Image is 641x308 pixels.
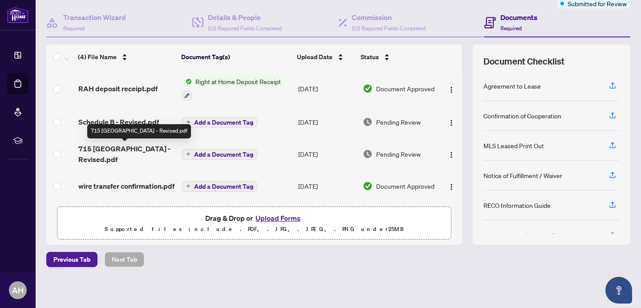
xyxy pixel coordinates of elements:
span: Pending Review [376,149,421,159]
span: Pending Review [376,117,421,127]
span: Required [63,25,85,32]
button: Logo [444,179,458,193]
p: Supported files include .PDF, .JPG, .JPEG, .PNG under 25 MB [63,224,446,235]
span: Right at Home Deposit Receipt [192,77,284,86]
button: Previous Tab [46,252,97,267]
span: plus [186,152,191,156]
th: Document Tag(s) [178,45,293,69]
span: Add a Document Tag [194,183,253,190]
span: Add a Document Tag [194,151,253,158]
div: RECO Information Guide [483,200,551,210]
button: Add a Document Tag [182,181,257,192]
img: Document Status [363,181,373,191]
span: plus [186,120,191,124]
span: Document Approved [376,181,434,191]
td: [DATE] [295,108,359,136]
span: plus [186,184,191,188]
span: (4) File Name [78,52,117,62]
span: wire transfer confirmation.pdf [78,181,174,191]
span: Status [361,52,379,62]
span: Schedule B - Revised.pdf [78,117,159,127]
span: 2/2 Required Fields Completed [352,25,426,32]
span: 2/2 Required Fields Completed [208,25,282,32]
td: [DATE] [295,136,359,172]
span: RAH deposit receipt.pdf [78,83,158,94]
button: Logo [444,115,458,129]
img: Logo [448,183,455,190]
span: Document Approved [376,84,434,93]
button: Logo [444,147,458,161]
span: Required [500,25,522,32]
span: Upload Date [297,52,333,62]
span: AH [12,284,24,296]
button: Open asap [605,277,632,304]
button: Add a Document Tag [182,116,257,128]
h4: Documents [500,12,537,23]
img: Logo [448,151,455,158]
span: Document Checklist [483,55,564,68]
h4: Commission [352,12,426,23]
img: Status Icon [182,77,192,86]
span: Drag & Drop orUpload FormsSupported files include .PDF, .JPG, .JPEG, .PNG under25MB [57,207,451,240]
button: Add a Document Tag [182,148,257,160]
div: MLS Leased Print Out [483,141,544,150]
span: 715 [GEOGRAPHIC_DATA] - Revised.pdf [78,143,175,165]
th: (4) File Name [74,45,178,69]
div: Agreement to Lease [483,81,541,91]
img: Logo [448,119,455,126]
div: 715 [GEOGRAPHIC_DATA] - Revised.pdf [87,124,191,138]
div: Notice of Fulfillment / Waiver [483,170,562,180]
button: Add a Document Tag [182,149,257,160]
th: Status [357,45,437,69]
span: Previous Tab [53,252,90,267]
span: Add a Document Tag [194,119,253,126]
div: Confirmation of Cooperation [483,111,561,121]
td: [DATE] [295,172,359,200]
td: [DATE] [295,69,359,108]
button: Logo [444,81,458,96]
img: Document Status [363,84,373,93]
button: Next Tab [105,252,144,267]
h4: Details & People [208,12,282,23]
img: logo [7,7,28,23]
img: Document Status [363,149,373,159]
button: Status IconRight at Home Deposit Receipt [182,77,284,101]
th: Upload Date [293,45,357,69]
img: Document Status [363,117,373,127]
span: Drag & Drop or [205,212,303,224]
h4: Transaction Wizard [63,12,126,23]
img: Logo [448,86,455,93]
button: Upload Forms [253,212,303,224]
button: Add a Document Tag [182,117,257,128]
button: Add a Document Tag [182,180,257,192]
